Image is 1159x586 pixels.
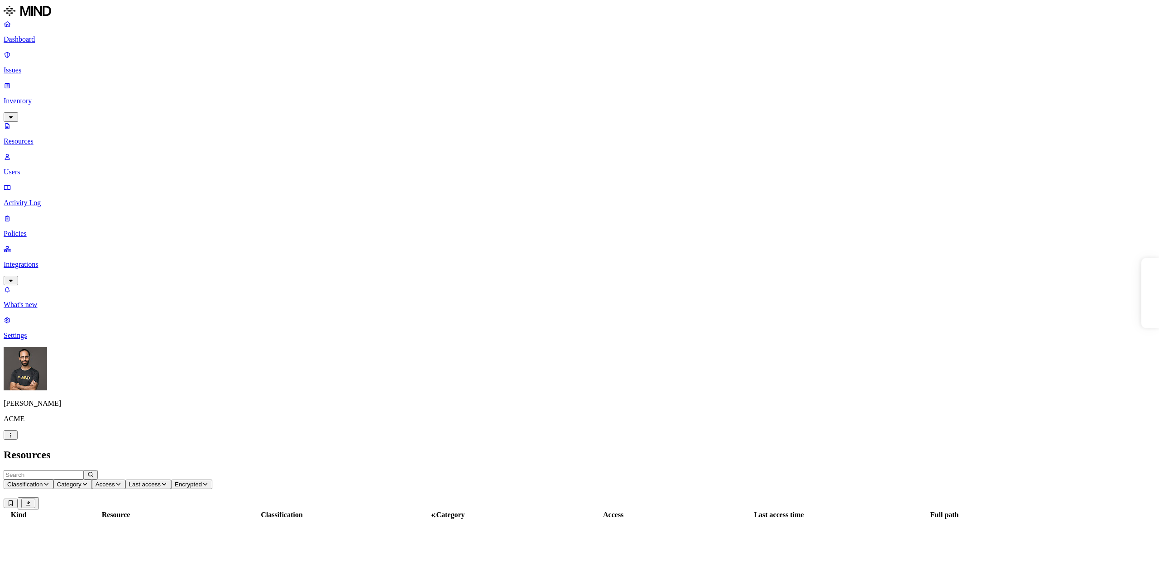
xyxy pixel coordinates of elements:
a: MIND [4,4,1155,20]
p: What's new [4,301,1155,309]
span: Category [436,511,465,519]
a: Dashboard [4,20,1155,43]
p: ACME [4,415,1155,423]
a: Integrations [4,245,1155,284]
span: Encrypted [175,481,202,488]
p: Settings [4,331,1155,340]
div: Resource [34,511,198,519]
p: Policies [4,230,1155,238]
img: Ohad Abarbanel [4,347,47,390]
p: Dashboard [4,35,1155,43]
a: Policies [4,214,1155,238]
span: Access [96,481,115,488]
p: Users [4,168,1155,176]
a: Settings [4,316,1155,340]
p: Issues [4,66,1155,74]
input: Search [4,470,84,480]
h2: Resources [4,449,1155,461]
div: Kind [5,511,32,519]
div: Last access time [697,511,861,519]
div: Full path [862,511,1026,519]
a: Users [4,153,1155,176]
p: Resources [4,137,1155,145]
a: Inventory [4,82,1155,120]
a: What's new [4,285,1155,309]
img: MIND [4,4,51,18]
span: Classification [7,481,43,488]
a: Activity Log [4,183,1155,207]
p: Integrations [4,260,1155,269]
div: Classification [200,511,364,519]
a: Resources [4,122,1155,145]
p: Activity Log [4,199,1155,207]
a: Issues [4,51,1155,74]
span: Category [57,481,81,488]
span: Last access [129,481,161,488]
p: Inventory [4,97,1155,105]
div: Access [532,511,695,519]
